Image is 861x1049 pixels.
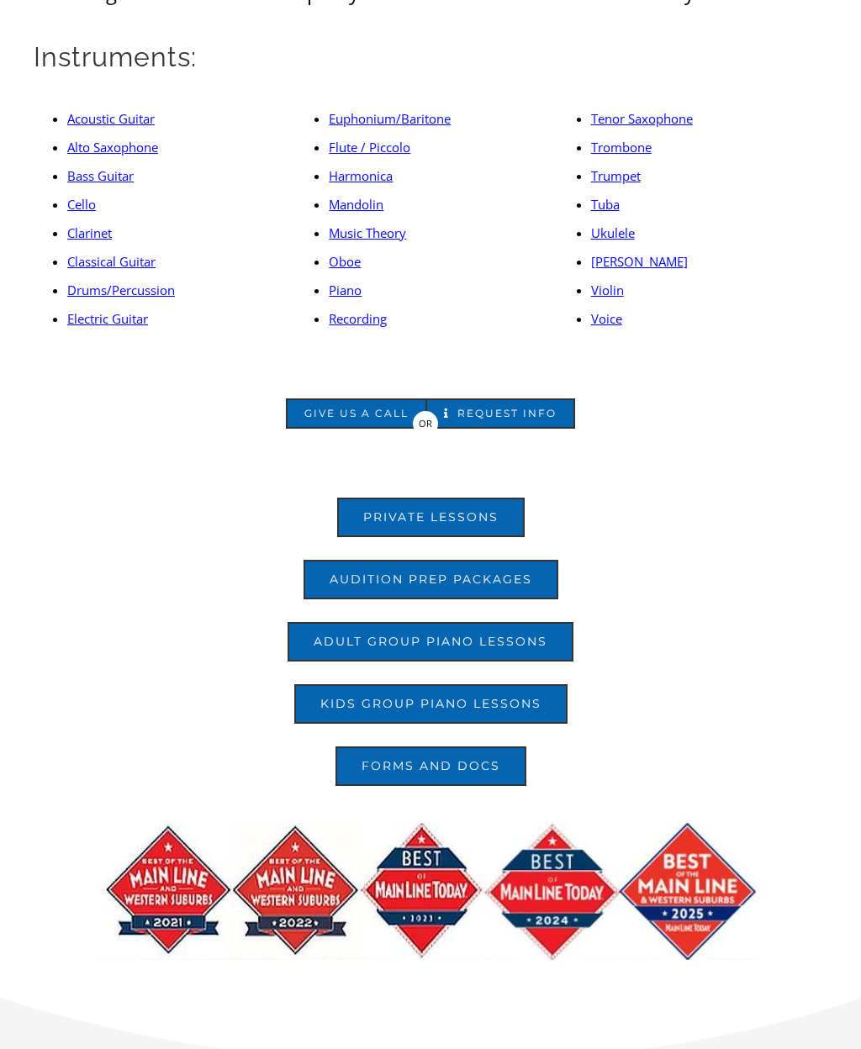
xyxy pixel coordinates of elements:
[330,572,532,587] span: Audition Prep Packages
[591,139,652,156] a: Trombone
[591,167,641,184] a: Trumpet
[304,560,558,599] a: Audition Prep Packages
[67,224,112,241] a: Clarinet
[591,110,693,127] a: Tenor Saxophone
[425,398,574,429] a: REQUEST INFO
[329,167,393,184] a: Harmonica
[591,310,622,327] a: Voice
[362,759,500,773] span: Forms and Docs
[329,282,362,298] a: Piano
[329,310,387,327] a: Recording
[67,110,155,127] a: Acoustic Guitar
[320,697,541,711] span: Kids Group Piano Lessons
[34,40,827,75] h2: Instruments:
[591,224,635,241] a: Ukulele
[591,282,624,298] a: Violin
[457,408,557,419] span: REQUEST INFO
[67,139,158,156] a: Alto Saxophone
[67,282,175,298] a: Drums/Percussion
[314,635,547,649] span: Adult Group Piano Lessons
[67,310,148,327] a: Electric Guitar
[337,498,525,537] a: Private Lessons
[591,253,688,270] a: [PERSON_NAME]
[329,253,361,270] a: Oboe
[591,196,620,213] a: Tuba
[363,510,499,524] span: Private Lessons
[90,811,771,960] img: BOML 5
[419,414,432,435] span: OR
[288,622,573,662] a: Adult Group Piano Lessons
[294,684,568,724] a: Kids Group Piano Lessons
[329,196,383,213] a: Mandolin
[67,167,134,184] a: Bass Guitar
[329,139,410,156] a: Flute / Piccolo
[335,746,526,786] a: Forms and Docs
[329,224,406,241] a: Music Theory
[329,110,451,127] a: Euphonium/Baritone
[67,196,96,213] a: Cello
[67,253,156,270] a: Classical Guitar
[286,398,425,429] a: Give us A Call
